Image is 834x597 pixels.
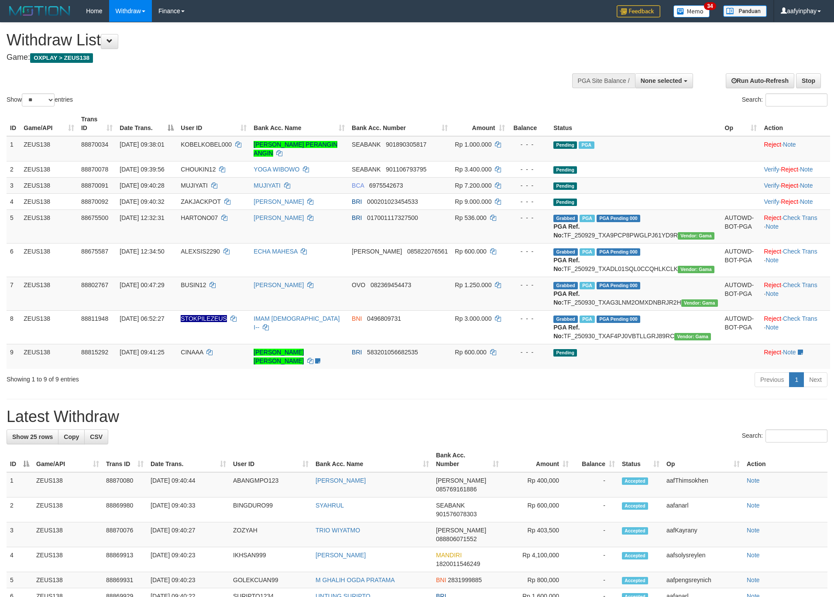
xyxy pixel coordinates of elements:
[663,522,743,547] td: aafKayrany
[84,429,108,444] a: CSV
[352,281,365,288] span: OVO
[783,315,817,322] a: Check Trans
[622,502,648,510] span: Accepted
[147,547,230,572] td: [DATE] 09:40:23
[7,572,33,588] td: 5
[550,277,721,310] td: TF_250930_TXAG3LNM2OMXDNBRJR2H
[553,290,580,306] b: PGA Ref. No:
[147,447,230,472] th: Date Trans.: activate to sort column ascending
[721,209,761,243] td: AUTOWD-BOT-PGA
[765,324,779,331] a: Note
[7,472,33,497] td: 1
[20,161,78,177] td: ZEUS138
[20,177,78,193] td: ZEUS138
[254,349,304,364] a: [PERSON_NAME] [PERSON_NAME]
[230,547,312,572] td: IKHSAN999
[663,547,743,572] td: aafsolysreylen
[436,552,462,559] span: MANDIRI
[103,572,147,588] td: 88869931
[254,214,304,221] a: [PERSON_NAME]
[436,502,465,509] span: SEABANK
[553,215,578,222] span: Grabbed
[553,182,577,190] span: Pending
[367,214,418,221] span: Copy 017001117327500 to clipboard
[747,477,760,484] a: Note
[622,552,648,559] span: Accepted
[367,315,401,322] span: Copy 0496809731 to clipboard
[7,136,20,161] td: 1
[764,281,781,288] a: Reject
[764,182,779,189] a: Verify
[81,214,108,221] span: 88675500
[81,349,108,356] span: 88815292
[181,349,203,356] span: CINAAA
[800,166,813,173] a: Note
[617,5,660,17] img: Feedback.jpg
[181,281,206,288] span: BUSIN12
[352,214,362,221] span: BRI
[678,232,714,240] span: Vendor URL: https://trx31.1velocity.biz
[765,429,827,443] input: Search:
[455,315,491,322] span: Rp 3.000.000
[579,141,594,149] span: Marked by aafanarl
[783,214,817,221] a: Check Trans
[7,371,341,384] div: Showing 1 to 9 of 9 entries
[81,198,108,205] span: 88870092
[663,572,743,588] td: aafpengsreynich
[572,472,618,497] td: -
[103,497,147,522] td: 88869980
[553,324,580,340] b: PGA Ref. No:
[230,522,312,547] td: ZOZYAH
[451,111,508,136] th: Amount: activate to sort column ascending
[721,310,761,344] td: AUTOWD-BOT-PGA
[663,472,743,497] td: aafThimsokhen
[33,472,103,497] td: ZEUS138
[352,166,381,173] span: SEABANK
[455,141,491,148] span: Rp 1.000.000
[726,73,794,88] a: Run Auto-Refresh
[352,141,381,148] span: SEABANK
[760,209,830,243] td: · ·
[721,277,761,310] td: AUTOWD-BOT-PGA
[436,527,486,534] span: [PERSON_NAME]
[7,408,827,425] h1: Latest Withdraw
[781,182,798,189] a: Reject
[572,447,618,472] th: Balance: activate to sort column ascending
[20,136,78,161] td: ZEUS138
[147,572,230,588] td: [DATE] 09:40:23
[764,166,779,173] a: Verify
[742,93,827,106] label: Search:
[250,111,348,136] th: Bank Acc. Name: activate to sort column ascending
[147,472,230,497] td: [DATE] 09:40:44
[352,349,362,356] span: BRI
[436,511,477,518] span: Copy 901576078303 to clipboard
[580,248,595,256] span: Marked by aafpengsreynich
[20,243,78,277] td: ZEUS138
[742,429,827,443] label: Search:
[30,53,93,63] span: OXPLAY > ZEUS138
[386,141,426,148] span: Copy 901890305817 to clipboard
[103,447,147,472] th: Trans ID: activate to sort column ascending
[765,257,779,264] a: Note
[550,111,721,136] th: Status
[230,472,312,497] td: ABANGMPO123
[316,552,366,559] a: [PERSON_NAME]
[783,248,817,255] a: Check Trans
[20,111,78,136] th: Game/API: activate to sort column ascending
[580,316,595,323] span: Marked by aafsreyleap
[352,248,402,255] span: [PERSON_NAME]
[120,182,164,189] span: [DATE] 09:40:28
[673,5,710,17] img: Button%20Memo.svg
[580,215,595,222] span: Marked by aaftrukkakada
[254,281,304,288] a: [PERSON_NAME]
[502,472,572,497] td: Rp 400,000
[181,248,220,255] span: ALEXSIS2290
[120,141,164,148] span: [DATE] 09:38:01
[181,141,232,148] span: KOBELKOBEL000
[103,472,147,497] td: 88870080
[796,73,821,88] a: Stop
[20,344,78,369] td: ZEUS138
[371,281,411,288] span: Copy 082369454473 to clipboard
[448,576,482,583] span: Copy 2831999885 to clipboard
[436,576,446,583] span: BNI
